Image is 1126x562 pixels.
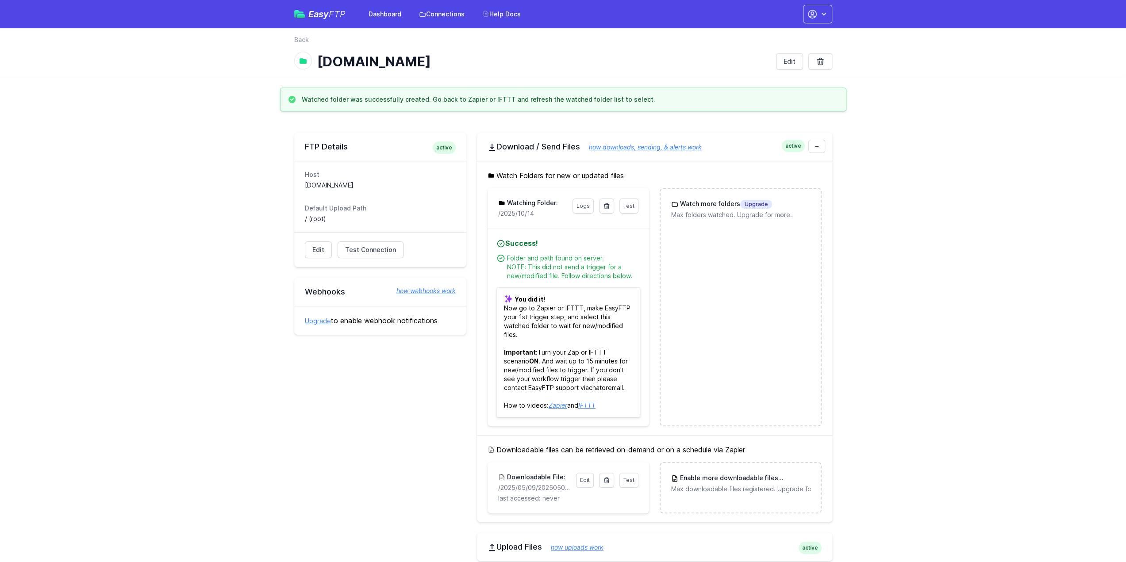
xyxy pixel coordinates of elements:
[529,357,538,365] b: ON
[515,295,545,303] b: You did it!
[678,474,810,483] h3: Enable more downloadable files
[507,254,640,280] div: Folder and path found on server. NOTE: This did not send a trigger for a new/modified file. Follo...
[619,473,638,488] a: Test
[782,140,805,152] span: active
[778,474,810,483] span: Upgrade
[477,6,526,22] a: Help Docs
[338,241,404,258] a: Test Connection
[305,170,456,179] dt: Host
[671,485,810,493] p: Max downloadable files registered. Upgrade for more.
[740,200,772,209] span: Upgrade
[308,10,346,19] span: Easy
[498,209,567,218] p: /2025/10/14
[623,477,634,483] span: Test
[661,189,820,230] a: Watch more foldersUpgrade Max folders watched. Upgrade for more.
[305,181,456,190] dd: [DOMAIN_NAME]
[305,204,456,213] dt: Default Upload Path
[578,401,596,409] a: IFTTT
[776,53,803,70] a: Edit
[294,35,309,44] a: Back
[488,542,822,552] h2: Upload Files
[305,214,456,223] dd: / (root)
[305,141,456,152] h2: FTP Details
[345,245,396,254] span: Test Connection
[496,287,640,417] p: Now go to Zapier or IFTTT, make EasyFTP your 1st trigger step, and select this watched folder to ...
[799,542,822,554] span: active
[661,463,820,504] a: Enable more downloadable filesUpgrade Max downloadable files registered. Upgrade for more.
[294,10,346,19] a: EasyFTP
[498,483,571,492] p: /2025/05/09/20250509171559_inbound_0422652309_0756011820.mp3
[363,6,407,22] a: Dashboard
[623,203,634,209] span: Test
[542,543,603,551] a: how uploads work
[302,95,655,104] h3: Watched folder was successfully created. Go back to Zapier or IFTTT and refresh the watched folde...
[294,306,466,335] div: to enable webhook notifications
[329,9,346,19] span: FTP
[505,473,565,482] h3: Downloadable File:
[294,35,832,50] nav: Breadcrumb
[576,473,594,488] a: Edit
[498,494,638,503] p: last accessed: never
[589,384,602,391] a: chat
[573,199,594,214] a: Logs
[580,143,702,151] a: how downloads, sending, & alerts work
[414,6,470,22] a: Connections
[388,287,456,295] a: how webhooks work
[305,317,331,325] a: Upgrade
[317,54,769,69] h1: [DOMAIN_NAME]
[608,384,623,391] a: email
[294,10,305,18] img: easyftp_logo.png
[619,199,638,214] a: Test
[488,170,822,181] h5: Watch Folders for new or updated files
[505,199,558,207] h3: Watching Folder:
[549,401,567,409] a: Zapier
[305,241,332,258] a: Edit
[1082,518,1115,551] iframe: Drift Widget Chat Controller
[488,444,822,455] h5: Downloadable files can be retrieved on-demand or on a schedule via Zapier
[433,141,456,154] span: active
[496,238,640,249] h4: Success!
[671,210,810,219] p: Max folders watched. Upgrade for more.
[488,141,822,152] h2: Download / Send Files
[678,199,772,209] h3: Watch more folders
[504,348,538,356] b: Important:
[305,287,456,297] h2: Webhooks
